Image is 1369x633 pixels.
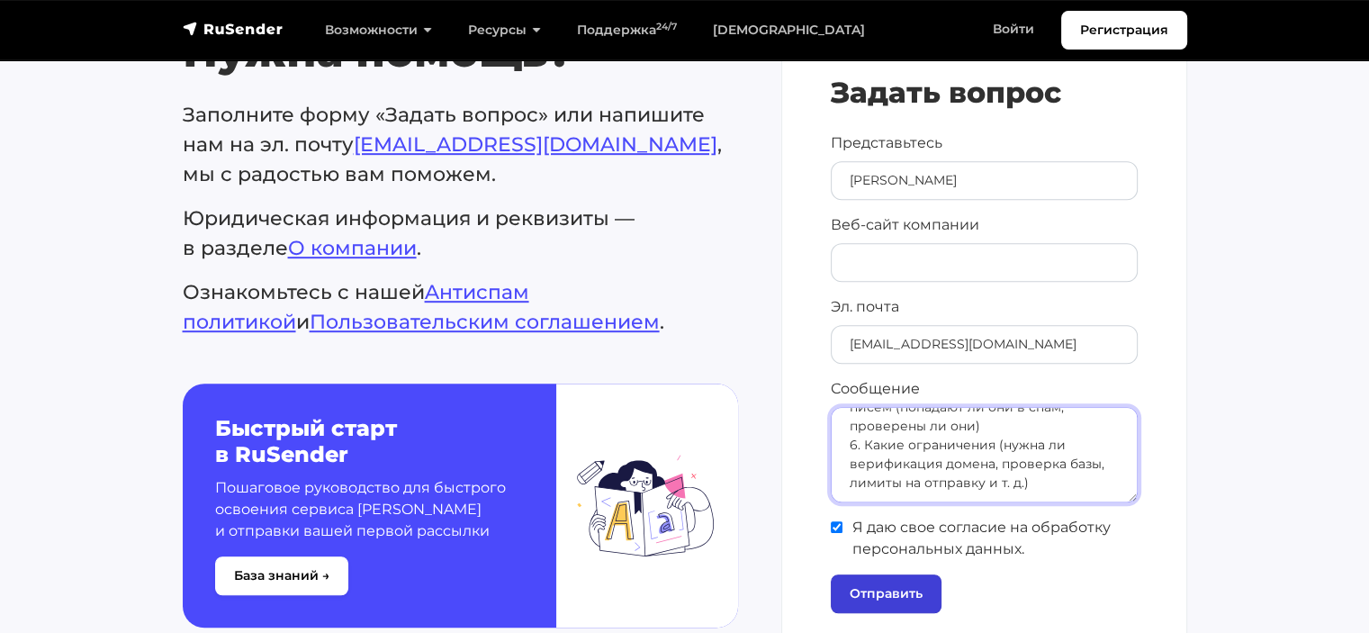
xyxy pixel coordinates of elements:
[831,76,1138,110] h4: Задать вопрос
[656,21,677,32] sup: 24/7
[831,574,941,613] input: Отправить
[183,384,738,628] a: Быстрый старт в RuSender Пошаговое руководство для быстрого освоения сервиса [PERSON_NAME] и отпр...
[831,521,842,533] input: Я даю свое согласие на обработку персональных данных.
[215,556,348,595] button: База знаний →
[831,132,942,154] label: Представьтесь
[831,296,899,318] label: Эл. почта
[695,12,883,49] a: [DEMOGRAPHIC_DATA]
[831,378,920,400] label: Сообщение
[183,100,738,189] p: Заполните форму «Задать вопрос» или напишите нам на эл. почту , мы с радостью вам поможем.
[450,12,559,49] a: Ресурсы
[215,416,513,468] h5: Быстрый старт в RuSender
[183,203,738,263] p: Юридическая информация и реквизиты — в разделе .
[183,277,738,337] p: Ознакомьтесь с нашей и .
[307,12,450,49] a: Возможности
[831,76,1138,612] form: Контактная форма
[183,280,529,334] a: Aнтиспам политикой
[183,20,284,38] img: RuSender
[288,236,417,260] a: О компании
[975,11,1052,48] a: Войти
[831,517,1138,560] span: Я даю свое согласие на обработку персональных данных.
[215,477,513,542] p: Пошаговое руководство для быстрого освоения сервиса [PERSON_NAME] и отправки вашей первой рассылки
[559,12,695,49] a: Поддержка24/7
[1061,11,1187,50] a: Регистрация
[310,310,660,334] a: Пользовательским соглашением
[831,214,979,236] label: Веб-сайт компании
[354,132,717,157] a: [EMAIL_ADDRESS][DOMAIN_NAME]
